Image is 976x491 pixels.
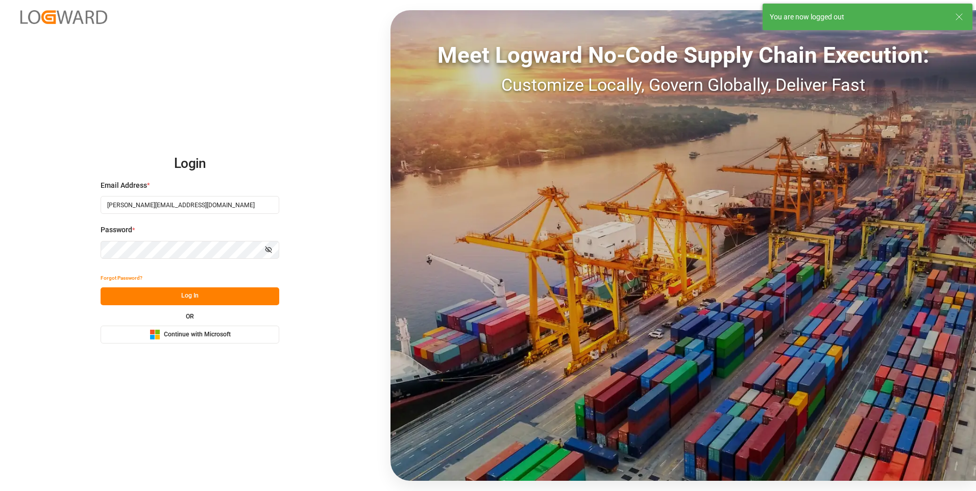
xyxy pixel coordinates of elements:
small: OR [186,313,194,320]
input: Enter your email [101,196,279,214]
span: Password [101,225,132,235]
button: Forgot Password? [101,269,142,287]
div: Meet Logward No-Code Supply Chain Execution: [391,38,976,72]
button: Continue with Microsoft [101,326,279,343]
img: Logward_new_orange.png [20,10,107,24]
span: Continue with Microsoft [164,330,231,339]
button: Log In [101,287,279,305]
span: Email Address [101,180,147,191]
div: You are now logged out [770,12,945,22]
div: Customize Locally, Govern Globally, Deliver Fast [391,72,976,98]
h2: Login [101,148,279,180]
